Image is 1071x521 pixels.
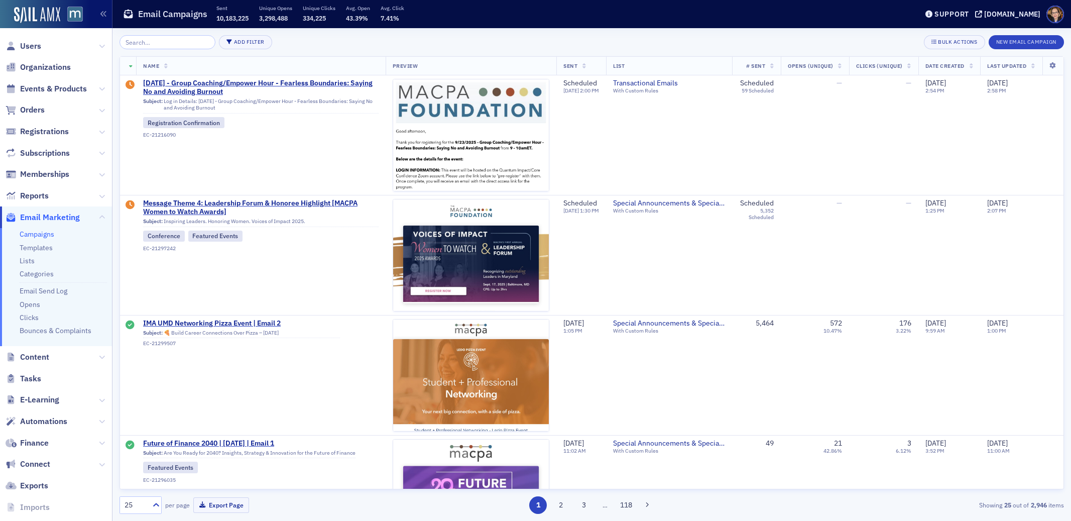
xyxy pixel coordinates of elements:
button: Add Filter [219,35,272,49]
p: Unique Opens [259,5,292,12]
span: Special Announcements & Special Event Invitations [613,199,725,208]
span: Content [20,352,49,363]
span: 43.39% [346,14,368,22]
a: SailAMX [14,7,60,23]
a: Connect [6,459,50,470]
span: [DATE] [925,78,946,87]
a: Orders [6,105,45,116]
strong: 25 [1002,500,1013,509]
span: Users [20,41,41,52]
a: Email Marketing [6,212,80,223]
input: Search… [120,35,215,49]
span: 10,183,225 [216,14,249,22]
button: 1 [529,496,547,514]
a: Future of Finance 2040 | [DATE] | Email 1 [143,439,355,448]
p: Sent [216,5,249,12]
span: Registrations [20,126,69,137]
div: Scheduled [563,79,599,88]
span: Subject: [143,330,163,336]
div: Sent [126,321,135,331]
span: Subscriptions [20,148,70,159]
a: Organizations [6,62,71,73]
span: Clicks (Unique) [856,62,903,69]
div: [DOMAIN_NAME] [984,10,1040,19]
div: Registration Confirmation [143,117,224,128]
a: Events & Products [6,83,87,94]
a: Message Theme 4: Leadership Forum & Honoree Highlight [MACPA Women to Watch Awards] [143,199,379,217]
div: Sent [126,441,135,451]
div: Log in Details: [DATE] - Group Coaching/Empower Hour - Fearless Boundaries: Saying No and Avoidin... [143,98,379,114]
span: [DATE] [925,439,946,448]
span: IMA UMD Networking Pizza Event | Email 2 [143,319,340,328]
p: Unique Clicks [303,5,335,12]
div: Draft [126,80,135,90]
time: 1:00 PM [987,327,1006,334]
span: Future of Finance 2040 | [DATE] | Email 1 [143,439,340,448]
p: Avg. Click [381,5,404,12]
a: Email Send Log [20,286,67,295]
span: Imports [20,502,50,513]
a: Templates [20,243,53,252]
time: 1:05 PM [563,327,582,334]
button: New Email Campaign [989,35,1064,49]
div: 6.12% [896,448,911,454]
span: Automations [20,416,67,427]
time: 3:52 PM [925,447,944,454]
div: 572 [830,319,842,328]
div: 59 Scheduled [742,87,774,94]
span: Subject: [143,98,163,111]
div: Scheduled [740,199,774,208]
span: 3,298,488 [259,14,288,22]
div: EC-21296035 [143,477,355,483]
span: Reports [20,190,49,201]
span: Last Updated [987,62,1026,69]
span: [DATE] [987,439,1008,448]
div: Draft [126,200,135,211]
time: 2:58 PM [987,87,1006,94]
a: E-Learning [6,394,59,405]
a: Special Announcements & Special Event Invitations [613,319,725,328]
a: Registrations [6,126,69,137]
span: Exports [20,480,48,491]
div: Showing out of items [756,500,1064,509]
span: Finance [20,438,49,449]
a: Users [6,41,41,52]
div: Support [934,10,969,19]
button: 118 [617,496,635,514]
a: Automations [6,416,67,427]
span: [DATE] [563,439,584,448]
span: 7.41% [381,14,399,22]
h1: Email Campaigns [138,8,207,20]
span: [DATE] [563,207,580,214]
span: 1:30 PM [580,207,599,214]
time: 11:02 AM [563,447,586,454]
span: Date Created [925,62,965,69]
a: Transactional Emails [613,79,704,88]
span: — [906,198,911,207]
span: E-Learning [20,394,59,405]
a: Clicks [20,313,39,322]
div: EC-21299507 [143,340,340,347]
span: Subject: [143,450,163,456]
a: Categories [20,269,54,278]
a: Tasks [6,373,41,384]
span: Special Announcements & Special Event Invitations [613,439,725,448]
span: — [906,78,911,87]
span: Orders [20,105,45,116]
div: Conference [143,231,185,242]
span: Connect [20,459,50,470]
span: Memberships [20,169,69,180]
a: View Homepage [60,7,83,24]
span: [DATE] [563,319,584,328]
p: Avg. Open [346,5,370,12]
span: List [613,62,625,69]
div: 5,352 Scheduled [739,207,774,221]
span: Organizations [20,62,71,73]
span: Sent [563,62,577,69]
span: — [837,198,842,207]
div: 25 [125,500,147,510]
span: [DATE] - Group Coaching/Empower Hour - Fearless Boundaries: Saying No and Avoiding Burnout [143,79,379,96]
a: Opens [20,300,40,309]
